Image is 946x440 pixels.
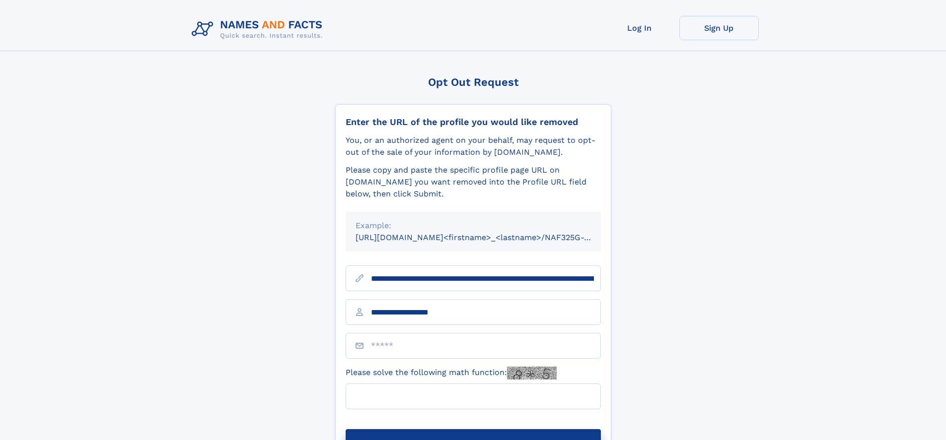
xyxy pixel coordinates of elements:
[346,134,601,158] div: You, or an authorized agent on your behalf, may request to opt-out of the sale of your informatio...
[346,367,557,379] label: Please solve the following math function:
[335,76,611,88] div: Opt Out Request
[346,164,601,200] div: Please copy and paste the specific profile page URL on [DOMAIN_NAME] you want removed into the Pr...
[600,16,679,40] a: Log In
[346,117,601,127] div: Enter the URL of the profile you would like removed
[679,16,759,40] a: Sign Up
[356,220,591,232] div: Example:
[356,233,620,242] small: [URL][DOMAIN_NAME]<firstname>_<lastname>/NAF325G-xxxxxxxx
[188,16,331,43] img: Logo Names and Facts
